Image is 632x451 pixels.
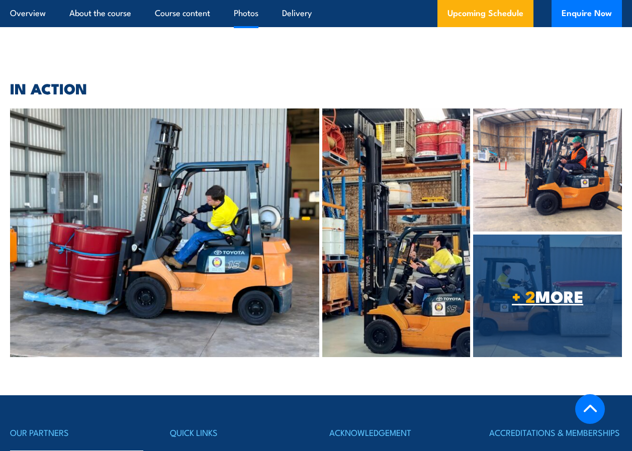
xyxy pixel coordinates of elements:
a: + 2MORE [473,235,621,357]
strong: + 2 [512,283,535,308]
img: VOC – HRWL Forklift [10,108,319,357]
h4: ACKNOWLEDGEMENT [329,425,463,439]
h4: ACCREDITATIONS & MEMBERSHIPS [489,425,622,439]
span: MORE [473,289,621,303]
h4: OUR PARTNERS [10,425,143,439]
img: Forklift_5_RT [473,108,621,231]
img: VOC – HRWL Forklift [322,108,471,357]
h2: IN ACTION [10,81,622,94]
h4: QUICK LINKS [170,425,303,439]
